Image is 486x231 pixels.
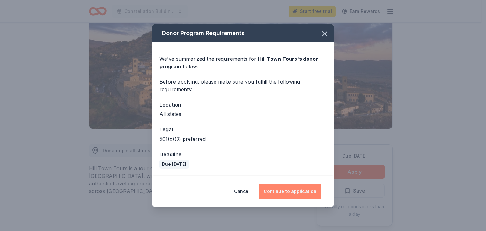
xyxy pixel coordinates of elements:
div: Legal [159,125,327,134]
div: Location [159,101,327,109]
div: Deadline [159,150,327,159]
div: 501(c)(3) preferred [159,135,327,143]
div: Due [DATE] [159,160,189,169]
button: Cancel [234,184,250,199]
div: Donor Program Requirements [152,24,334,42]
div: All states [159,110,327,118]
div: We've summarized the requirements for below. [159,55,327,70]
div: Before applying, please make sure you fulfill the following requirements: [159,78,327,93]
button: Continue to application [259,184,321,199]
